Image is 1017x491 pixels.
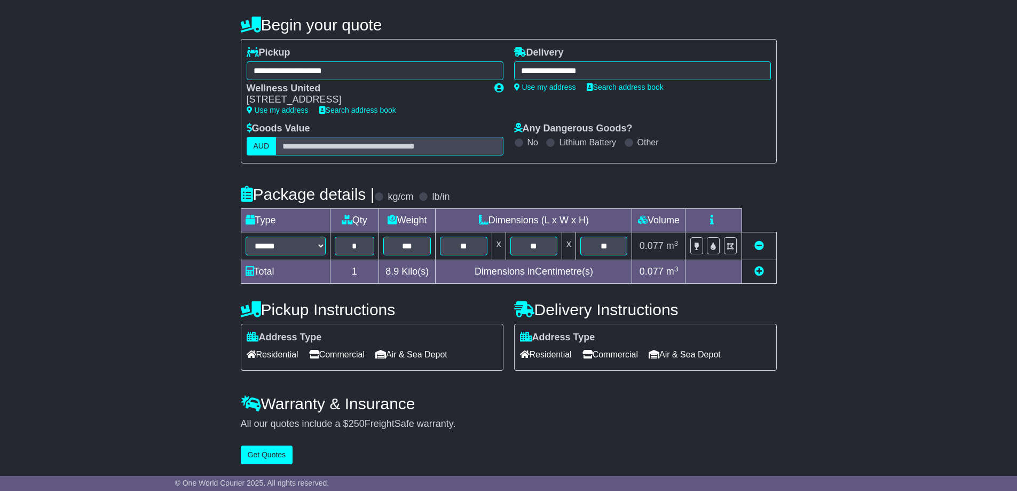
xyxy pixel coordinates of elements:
label: Delivery [514,47,564,59]
sup: 3 [674,239,679,247]
div: [STREET_ADDRESS] [247,94,484,106]
h4: Warranty & Insurance [241,395,777,412]
td: Type [241,209,330,232]
a: Search address book [319,106,396,114]
td: x [562,232,576,260]
a: Use my address [247,106,309,114]
div: All our quotes include a $ FreightSafe warranty. [241,418,777,430]
label: No [527,137,538,147]
td: Weight [379,209,436,232]
label: kg/cm [388,191,413,203]
sup: 3 [674,265,679,273]
td: Kilo(s) [379,260,436,284]
span: 8.9 [385,266,399,277]
span: 250 [349,418,365,429]
h4: Package details | [241,185,375,203]
span: m [666,240,679,251]
span: 0.077 [640,240,664,251]
label: AUD [247,137,277,155]
label: Address Type [247,332,322,344]
label: Pickup [247,47,290,59]
span: Residential [520,346,572,363]
span: Air & Sea Depot [375,346,447,363]
td: x [492,232,506,260]
span: Residential [247,346,298,363]
span: m [666,266,679,277]
label: Other [637,137,659,147]
button: Get Quotes [241,446,293,464]
span: © One World Courier 2025. All rights reserved. [175,479,329,487]
td: Dimensions in Centimetre(s) [436,260,632,284]
span: 0.077 [640,266,664,277]
h4: Pickup Instructions [241,301,503,318]
span: Commercial [309,346,365,363]
td: 1 [330,260,379,284]
h4: Delivery Instructions [514,301,777,318]
span: Air & Sea Depot [649,346,721,363]
a: Add new item [754,266,764,277]
a: Search address book [587,83,664,91]
div: Wellness United [247,83,484,95]
label: Goods Value [247,123,310,135]
td: Qty [330,209,379,232]
label: Address Type [520,332,595,344]
td: Volume [632,209,685,232]
span: Commercial [582,346,638,363]
a: Use my address [514,83,576,91]
label: lb/in [432,191,450,203]
label: Any Dangerous Goods? [514,123,633,135]
td: Total [241,260,330,284]
td: Dimensions (L x W x H) [436,209,632,232]
label: Lithium Battery [559,137,616,147]
h4: Begin your quote [241,16,777,34]
a: Remove this item [754,240,764,251]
